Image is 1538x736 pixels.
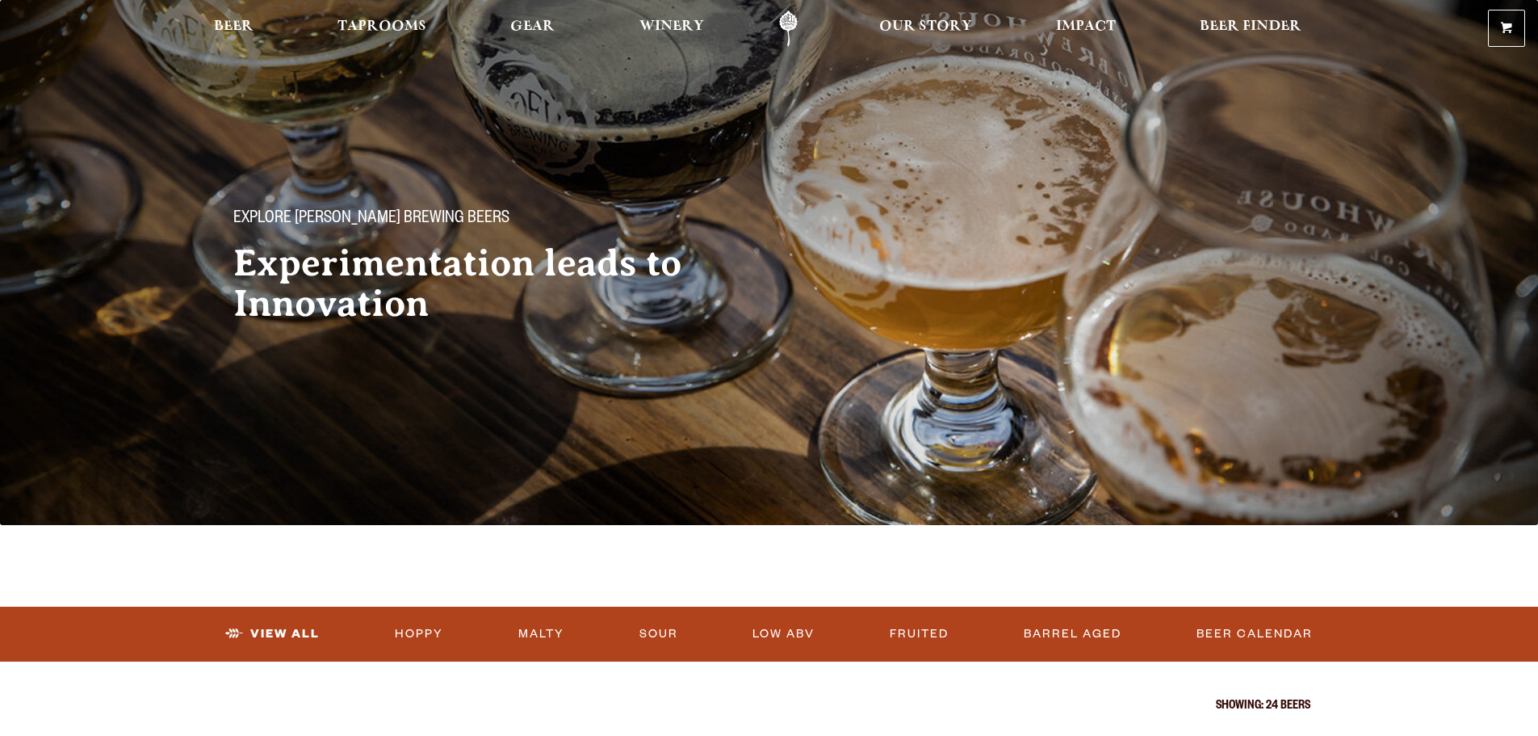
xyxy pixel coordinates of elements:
[327,11,437,47] a: Taprooms
[1017,616,1128,653] a: Barrel Aged
[388,616,450,653] a: Hoppy
[1189,11,1312,47] a: Beer Finder
[869,11,983,47] a: Our Story
[214,20,254,33] span: Beer
[233,243,737,324] h2: Experimentation leads to Innovation
[228,700,1310,713] p: Showing: 24 Beers
[758,11,819,47] a: Odell Home
[233,209,509,230] span: Explore [PERSON_NAME] Brewing Beers
[1190,616,1319,653] a: Beer Calendar
[500,11,565,47] a: Gear
[633,616,685,653] a: Sour
[510,20,555,33] span: Gear
[879,20,972,33] span: Our Story
[1056,20,1116,33] span: Impact
[219,616,326,653] a: View All
[629,11,715,47] a: Winery
[1200,20,1301,33] span: Beer Finder
[337,20,426,33] span: Taprooms
[639,20,704,33] span: Winery
[1046,11,1126,47] a: Impact
[203,11,264,47] a: Beer
[883,616,955,653] a: Fruited
[512,616,571,653] a: Malty
[746,616,821,653] a: Low ABV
